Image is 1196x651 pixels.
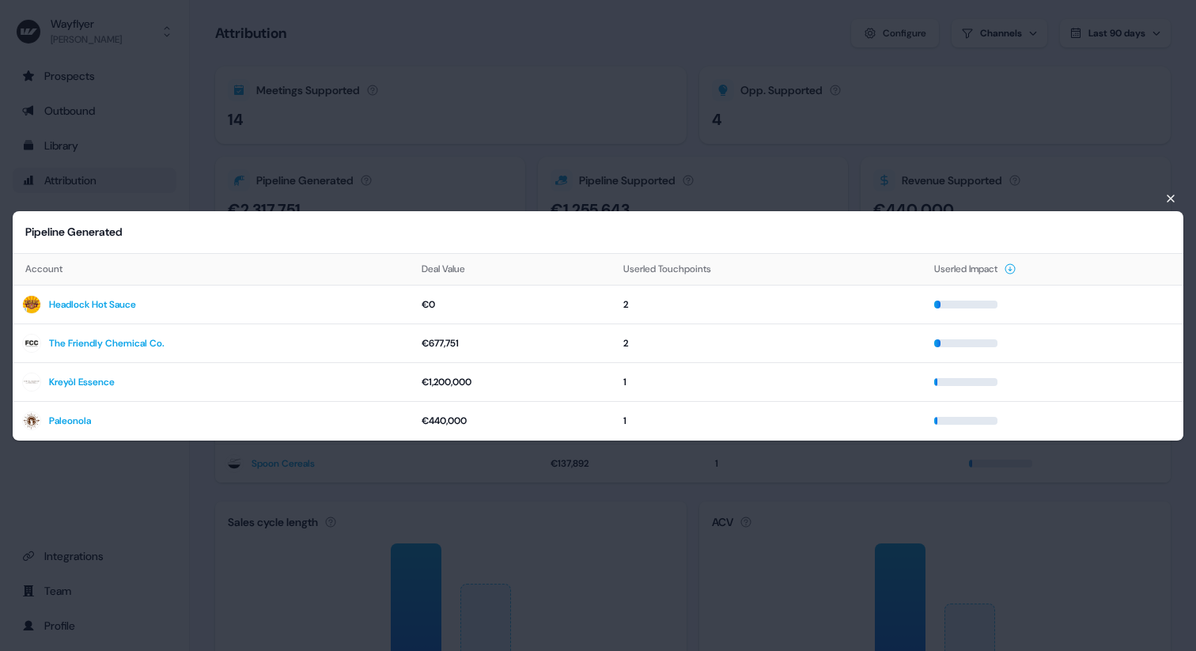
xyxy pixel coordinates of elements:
div: 2 [623,335,916,351]
button: Deal Value [422,255,484,283]
div: €1,200,000 [422,374,604,390]
a: Headlock Hot Sauce [49,297,136,312]
div: €0 [422,297,604,312]
a: The Friendly Chemical Co. [49,335,165,351]
div: 1 [623,374,916,390]
a: Kreyòl Essence [49,374,115,390]
button: Account [25,255,81,283]
a: Paleonola [49,413,91,429]
div: 1 [623,413,916,429]
button: Userled Touchpoints [623,255,730,283]
div: €677,751 [422,335,604,351]
div: €440,000 [422,413,604,429]
div: 2 [623,297,916,312]
button: Userled Impact [934,255,1016,283]
div: Pipeline Generated [25,224,123,240]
